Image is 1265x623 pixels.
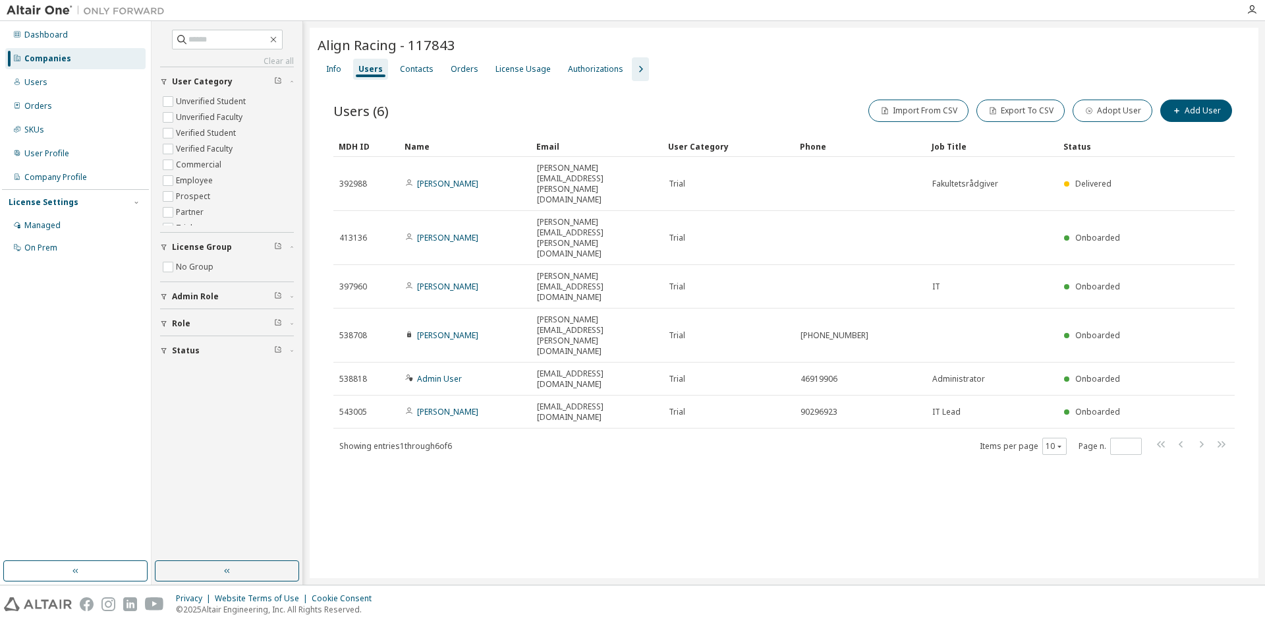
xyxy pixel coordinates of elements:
[274,76,282,87] span: Clear filter
[669,330,685,341] span: Trial
[312,593,379,604] div: Cookie Consent
[800,136,921,157] div: Phone
[417,281,478,292] a: [PERSON_NAME]
[868,100,969,122] button: Import From CSV
[339,282,367,292] span: 397960
[1046,441,1063,452] button: 10
[537,369,657,390] span: [EMAIL_ADDRESS][DOMAIN_NAME]
[339,136,394,157] div: MDH ID
[417,373,462,384] a: Admin User
[24,243,57,253] div: On Prem
[160,336,294,365] button: Status
[160,56,294,67] a: Clear all
[9,197,78,208] div: License Settings
[274,318,282,329] span: Clear filter
[537,401,657,423] span: [EMAIL_ADDRESS][DOMAIN_NAME]
[339,233,367,243] span: 413136
[932,136,1053,157] div: Job Title
[1075,330,1120,341] span: Onboarded
[24,30,68,40] div: Dashboard
[339,407,367,417] span: 543005
[495,64,551,74] div: License Usage
[339,440,452,452] span: Showing entries 1 through 6 of 6
[172,291,219,302] span: Admin Role
[318,36,455,54] span: Align Racing - 117843
[123,597,137,611] img: linkedin.svg
[537,271,657,303] span: [PERSON_NAME][EMAIL_ADDRESS][DOMAIN_NAME]
[400,64,434,74] div: Contacts
[1073,100,1152,122] button: Adopt User
[669,374,685,384] span: Trial
[172,345,200,356] span: Status
[176,204,206,220] label: Partner
[7,4,171,17] img: Altair One
[176,94,248,109] label: Unverified Student
[801,374,837,384] span: 46919906
[215,593,312,604] div: Website Terms of Use
[145,597,164,611] img: youtube.svg
[1075,178,1111,189] span: Delivered
[176,604,379,615] p: © 2025 Altair Engineering, Inc. All Rights Reserved.
[801,330,868,341] span: [PHONE_NUMBER]
[976,100,1065,122] button: Export To CSV
[24,125,44,135] div: SKUs
[536,136,658,157] div: Email
[24,172,87,183] div: Company Profile
[669,233,685,243] span: Trial
[932,179,998,189] span: Fakultetsrådgiver
[24,220,61,231] div: Managed
[668,136,789,157] div: User Category
[176,141,235,157] label: Verified Faculty
[176,593,215,604] div: Privacy
[405,136,526,157] div: Name
[160,309,294,338] button: Role
[417,330,478,341] a: [PERSON_NAME]
[176,220,195,236] label: Trial
[669,282,685,292] span: Trial
[932,282,940,292] span: IT
[417,406,478,417] a: [PERSON_NAME]
[176,157,224,173] label: Commercial
[669,407,685,417] span: Trial
[1075,232,1120,243] span: Onboarded
[172,242,232,252] span: License Group
[417,232,478,243] a: [PERSON_NAME]
[326,64,341,74] div: Info
[24,101,52,111] div: Orders
[417,178,478,189] a: [PERSON_NAME]
[1075,373,1120,384] span: Onboarded
[274,291,282,302] span: Clear filter
[980,438,1067,455] span: Items per page
[801,407,837,417] span: 90296923
[1079,438,1142,455] span: Page n.
[101,597,115,611] img: instagram.svg
[160,67,294,96] button: User Category
[24,53,71,64] div: Companies
[172,76,233,87] span: User Category
[176,189,213,204] label: Prospect
[160,282,294,311] button: Admin Role
[339,179,367,189] span: 392988
[932,374,985,384] span: Administrator
[274,345,282,356] span: Clear filter
[160,233,294,262] button: License Group
[176,173,215,189] label: Employee
[80,597,94,611] img: facebook.svg
[176,125,239,141] label: Verified Student
[333,102,389,120] span: Users (6)
[358,64,383,74] div: Users
[1075,406,1120,417] span: Onboarded
[669,179,685,189] span: Trial
[339,330,367,341] span: 538708
[451,64,478,74] div: Orders
[274,242,282,252] span: Clear filter
[339,374,367,384] span: 538818
[537,314,657,357] span: [PERSON_NAME][EMAIL_ADDRESS][PERSON_NAME][DOMAIN_NAME]
[172,318,190,329] span: Role
[1160,100,1232,122] button: Add User
[537,163,657,205] span: [PERSON_NAME][EMAIL_ADDRESS][PERSON_NAME][DOMAIN_NAME]
[1075,281,1120,292] span: Onboarded
[1063,136,1156,157] div: Status
[24,148,69,159] div: User Profile
[537,217,657,259] span: [PERSON_NAME][EMAIL_ADDRESS][PERSON_NAME][DOMAIN_NAME]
